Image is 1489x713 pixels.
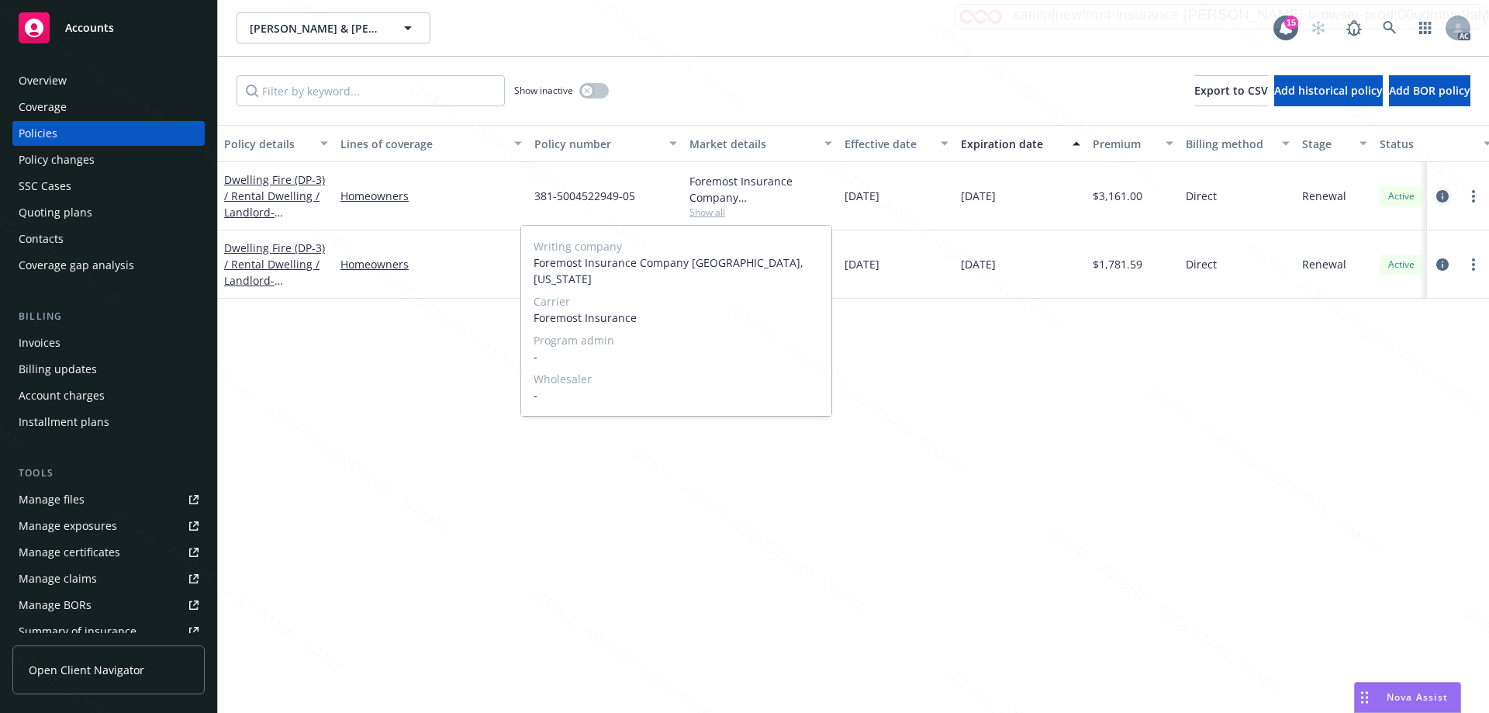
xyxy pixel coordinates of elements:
[961,256,996,272] span: [DATE]
[1464,187,1483,206] a: more
[1284,16,1298,29] div: 15
[1274,75,1383,106] button: Add historical policy
[845,136,931,152] div: Effective date
[1355,683,1374,712] div: Drag to move
[19,540,120,565] div: Manage certificates
[19,200,92,225] div: Quoting plans
[12,357,205,382] a: Billing updates
[224,172,325,236] a: Dwelling Fire (DP-3) / Rental Dwelling / Landlord
[689,173,832,206] div: Foremost Insurance Company [GEOGRAPHIC_DATA], [US_STATE], Foremost Insurance
[1180,125,1296,162] button: Billing method
[19,410,109,434] div: Installment plans
[12,410,205,434] a: Installment plans
[1389,83,1470,98] span: Add BOR policy
[19,68,67,93] div: Overview
[838,125,955,162] button: Effective date
[12,466,205,481] div: Tools
[224,241,325,304] a: Dwelling Fire (DP-3) / Rental Dwelling / Landlord
[19,357,97,382] div: Billing updates
[1374,12,1405,43] a: Search
[689,136,815,152] div: Market details
[19,593,92,618] div: Manage BORs
[224,205,323,236] span: - [STREET_ADDRESS]
[534,310,819,326] span: Foremost Insurance
[237,75,505,106] input: Filter by keyword...
[961,188,996,204] span: [DATE]
[19,121,57,146] div: Policies
[1303,12,1334,43] a: Start snowing
[534,371,819,387] span: Wholesaler
[1433,255,1452,274] a: circleInformation
[1380,136,1474,152] div: Status
[12,593,205,618] a: Manage BORs
[12,540,205,565] a: Manage certificates
[961,136,1063,152] div: Expiration date
[224,136,311,152] div: Policy details
[534,238,819,254] span: Writing company
[12,566,205,591] a: Manage claims
[1302,136,1350,152] div: Stage
[12,383,205,408] a: Account charges
[19,147,95,172] div: Policy changes
[12,121,205,146] a: Policies
[1410,12,1441,43] a: Switch app
[1386,189,1417,203] span: Active
[334,125,528,162] button: Lines of coverage
[19,174,71,199] div: SSC Cases
[19,227,64,251] div: Contacts
[1302,256,1346,272] span: Renewal
[12,514,205,538] a: Manage exposures
[534,348,819,365] span: -
[1339,12,1370,43] a: Report a Bug
[250,20,384,36] span: [PERSON_NAME] & [PERSON_NAME]
[12,253,205,278] a: Coverage gap analysis
[1354,682,1461,713] button: Nova Assist
[845,256,879,272] span: [DATE]
[534,387,819,403] span: -
[1433,187,1452,206] a: circleInformation
[683,125,838,162] button: Market details
[534,293,819,310] span: Carrier
[218,125,334,162] button: Policy details
[19,95,67,119] div: Coverage
[1274,83,1383,98] span: Add historical policy
[1194,83,1268,98] span: Export to CSV
[534,136,660,152] div: Policy number
[12,68,205,93] a: Overview
[224,273,323,304] span: - [STREET_ADDRESS]
[12,619,205,644] a: Summary of insurance
[340,256,522,272] a: Homeowners
[12,6,205,50] a: Accounts
[1389,75,1470,106] button: Add BOR policy
[19,331,60,355] div: Invoices
[1186,188,1217,204] span: Direct
[534,332,819,348] span: Program admin
[12,174,205,199] a: SSC Cases
[1087,125,1180,162] button: Premium
[12,200,205,225] a: Quoting plans
[1464,255,1483,274] a: more
[65,22,114,34] span: Accounts
[689,206,832,219] span: Show all
[1302,188,1346,204] span: Renewal
[514,84,573,97] span: Show inactive
[12,309,205,324] div: Billing
[1194,75,1268,106] button: Export to CSV
[1387,691,1448,704] span: Nova Assist
[19,253,134,278] div: Coverage gap analysis
[955,125,1087,162] button: Expiration date
[12,147,205,172] a: Policy changes
[29,662,144,678] span: Open Client Navigator
[1186,256,1217,272] span: Direct
[534,254,819,287] span: Foremost Insurance Company [GEOGRAPHIC_DATA], [US_STATE]
[1186,136,1273,152] div: Billing method
[528,125,683,162] button: Policy number
[1093,188,1142,204] span: $3,161.00
[1093,256,1142,272] span: $1,781.59
[12,331,205,355] a: Invoices
[19,487,85,512] div: Manage files
[237,12,430,43] button: [PERSON_NAME] & [PERSON_NAME]
[12,227,205,251] a: Contacts
[12,95,205,119] a: Coverage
